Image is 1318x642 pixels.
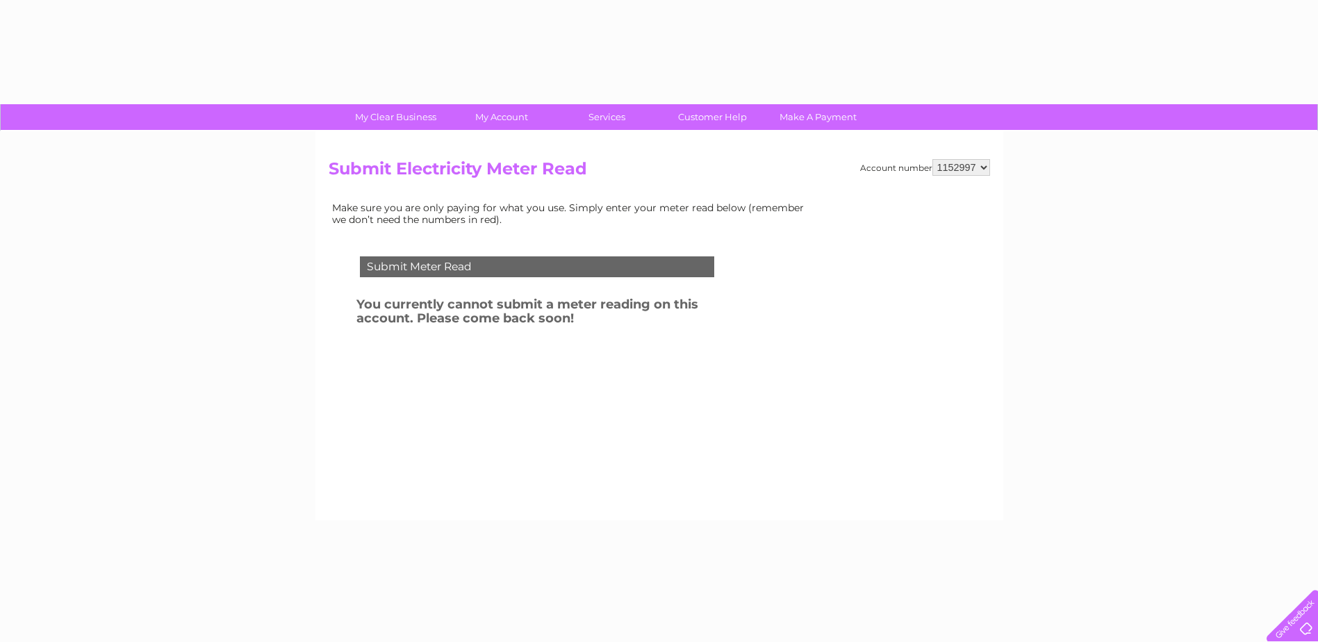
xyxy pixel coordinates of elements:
a: Services [550,104,664,130]
div: Account number [860,159,990,176]
h2: Submit Electricity Meter Read [329,159,990,186]
a: Make A Payment [761,104,875,130]
a: My Clear Business [338,104,453,130]
a: My Account [444,104,559,130]
a: Customer Help [655,104,770,130]
td: Make sure you are only paying for what you use. Simply enter your meter read below (remember we d... [329,199,815,228]
div: Submit Meter Read [360,256,714,277]
h3: You currently cannot submit a meter reading on this account. Please come back soon! [356,295,751,333]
